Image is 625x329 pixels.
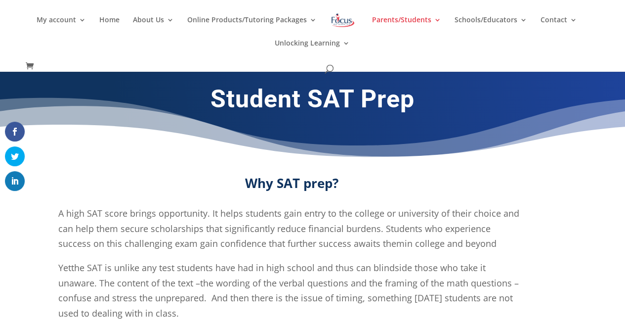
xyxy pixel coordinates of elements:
[405,237,497,249] span: in college and beyond
[99,16,120,40] a: Home
[187,16,317,40] a: Online Products/Tutoring Packages
[58,262,71,274] span: Yet
[63,84,563,119] h1: Student SAT Prep
[454,16,527,40] a: Schools/Educators
[245,174,338,192] strong: Why SAT prep?
[133,16,174,40] a: About Us
[372,16,441,40] a: Parents/Students
[58,207,519,249] span: A high SAT score brings opportunity. It helps students gain entry to the college or university of...
[58,262,519,319] span: the SAT is unlike any test students have had in high school and thus can blindside those who take...
[37,16,86,40] a: My account
[275,40,350,63] a: Unlocking Learning
[330,11,356,29] img: Focus on Learning
[540,16,577,40] a: Contact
